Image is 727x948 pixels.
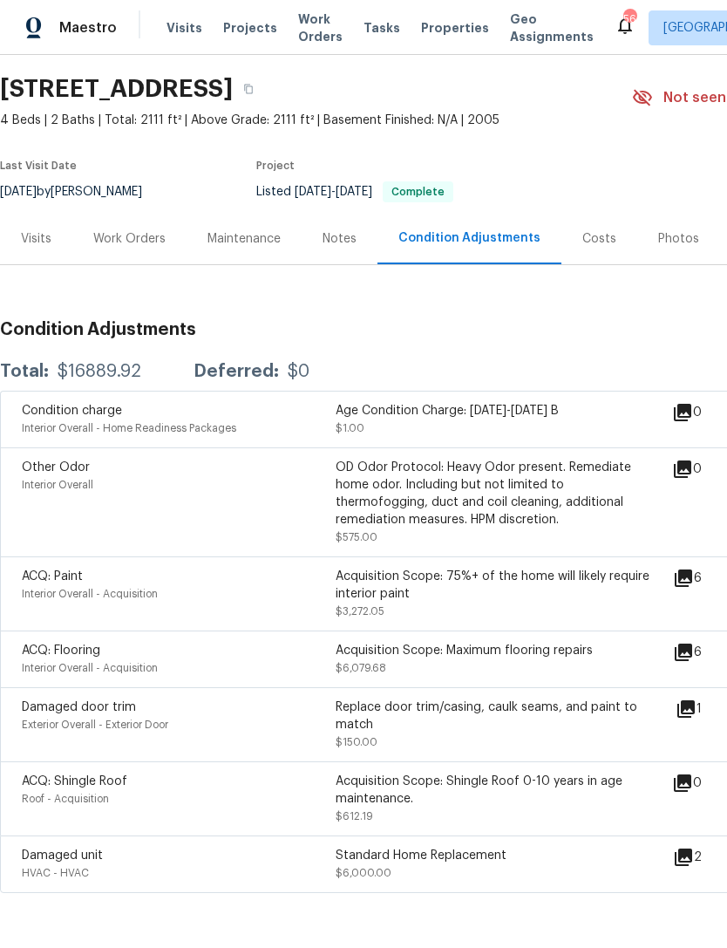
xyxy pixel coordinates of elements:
div: Standard Home Replacement [336,847,649,864]
span: Work Orders [298,10,343,45]
span: Damaged unit [22,849,103,862]
div: 56 [623,10,635,28]
div: Replace door trim/casing, caulk seams, and paint to match [336,699,649,733]
span: Other Odor [22,461,90,474]
span: Roof - Acquisition [22,794,109,804]
div: Maintenance [207,230,281,248]
span: $3,272.05 [336,606,384,617]
span: Maestro [59,19,117,37]
div: Costs [582,230,616,248]
div: Acquisition Scope: 75%+ of the home will likely require interior paint [336,568,649,603]
span: $6,079.68 [336,663,386,673]
div: Acquisition Scope: Maximum flooring repairs [336,642,649,659]
span: Visits [166,19,202,37]
span: - [295,186,372,198]
span: Interior Overall - Acquisition [22,589,158,599]
span: $612.19 [336,811,373,822]
span: Interior Overall [22,480,93,490]
div: Acquisition Scope: Shingle Roof 0-10 years in age maintenance. [336,773,649,808]
span: Project [256,160,295,171]
div: Visits [21,230,51,248]
div: $16889.92 [58,363,141,380]
span: [DATE] [295,186,331,198]
div: OD Odor Protocol: Heavy Odor present. Remediate home odor. Including but not limited to thermofog... [336,459,649,529]
span: Condition charge [22,405,122,417]
span: $1.00 [336,423,364,433]
span: Projects [223,19,277,37]
span: Damaged door trim [22,701,136,713]
span: Tasks [363,22,400,34]
span: ACQ: Shingle Roof [22,775,127,788]
div: Condition Adjustments [398,229,540,247]
button: Copy Address [233,73,264,105]
div: Age Condition Charge: [DATE]-[DATE] B [336,402,649,419]
span: Interior Overall - Acquisition [22,663,158,673]
span: ACQ: Paint [22,570,83,583]
div: Deferred: [194,363,279,380]
span: $6,000.00 [336,868,391,878]
span: Geo Assignments [510,10,594,45]
span: HVAC - HVAC [22,868,89,878]
span: ACQ: Flooring [22,645,100,657]
span: Listed [256,186,453,198]
span: Complete [384,187,452,197]
div: Work Orders [93,230,166,248]
div: Photos [658,230,699,248]
span: $575.00 [336,532,377,542]
div: $0 [288,363,309,380]
span: Interior Overall - Home Readiness Packages [22,423,236,433]
span: Properties [421,19,489,37]
div: Notes [323,230,357,248]
span: Exterior Overall - Exterior Door [22,720,168,730]
span: $150.00 [336,737,377,747]
span: [DATE] [336,186,372,198]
